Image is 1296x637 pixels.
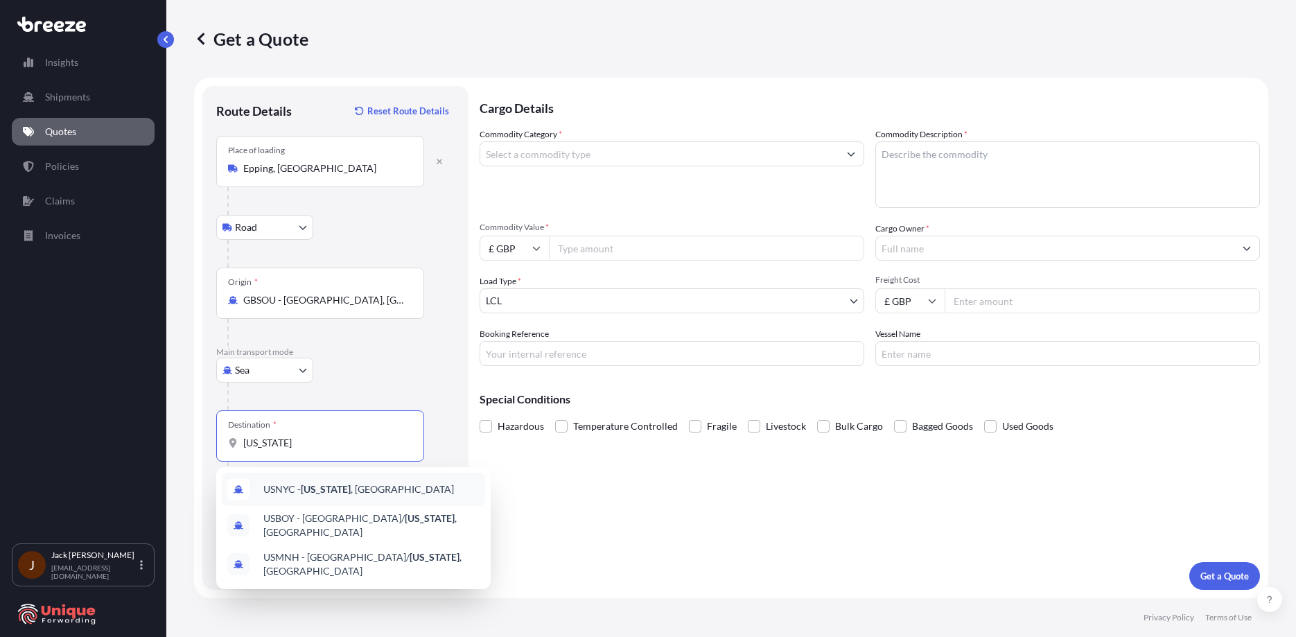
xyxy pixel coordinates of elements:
input: Full name [876,236,1234,261]
div: Place of loading [228,145,285,156]
div: Show suggestions [216,467,491,589]
p: Invoices [45,229,80,243]
span: Load Type [480,274,521,288]
span: USMNH - [GEOGRAPHIC_DATA]/ , [GEOGRAPHIC_DATA] [263,550,480,578]
span: Hazardous [498,416,544,437]
label: Commodity Category [480,128,562,141]
b: [US_STATE] [301,483,351,495]
p: Policies [45,159,79,173]
button: Show suggestions [839,141,864,166]
span: USNYC - , [GEOGRAPHIC_DATA] [263,482,454,496]
span: Sea [235,363,249,377]
button: Show suggestions [1234,236,1259,261]
p: Special Conditions [480,394,1260,405]
span: Used Goods [1002,416,1053,437]
input: Enter amount [945,288,1260,313]
p: Terms of Use [1205,612,1252,623]
span: Freight Cost [875,274,1260,286]
input: Select a commodity type [480,141,839,166]
button: Select transport [216,358,313,383]
label: Vessel Name [875,327,920,341]
span: Bulk Cargo [835,416,883,437]
p: Get a Quote [1200,569,1249,583]
img: organization-logo [17,603,97,625]
label: Commodity Description [875,128,967,141]
p: Quotes [45,125,76,139]
span: Road [235,220,257,234]
p: Get a Quote [194,28,308,50]
button: Select transport [216,215,313,240]
input: Enter name [875,341,1260,366]
p: Privacy Policy [1144,612,1194,623]
input: Type amount [549,236,864,261]
p: Shipments [45,90,90,104]
input: Your internal reference [480,341,864,366]
b: [US_STATE] [410,551,459,563]
span: J [29,558,35,572]
span: Temperature Controlled [573,416,678,437]
label: Booking Reference [480,327,549,341]
span: Commodity Value [480,222,864,233]
div: Destination [228,419,277,430]
span: LCL [486,294,502,308]
p: Reset Route Details [367,104,449,118]
b: [US_STATE] [405,512,455,524]
p: Claims [45,194,75,208]
p: Route Details [216,103,292,119]
span: Livestock [766,416,806,437]
div: Origin [228,277,258,288]
span: USBOY - [GEOGRAPHIC_DATA]/ , [GEOGRAPHIC_DATA] [263,512,480,539]
input: Origin [243,293,407,307]
p: Main transport mode [216,347,455,358]
p: Cargo Details [480,86,1260,128]
label: Cargo Owner [875,222,929,236]
input: Place of loading [243,162,407,175]
p: Jack [PERSON_NAME] [51,550,137,561]
span: Bagged Goods [912,416,973,437]
input: Destination [243,436,407,450]
p: [EMAIL_ADDRESS][DOMAIN_NAME] [51,564,137,580]
p: Insights [45,55,78,69]
span: Fragile [707,416,737,437]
